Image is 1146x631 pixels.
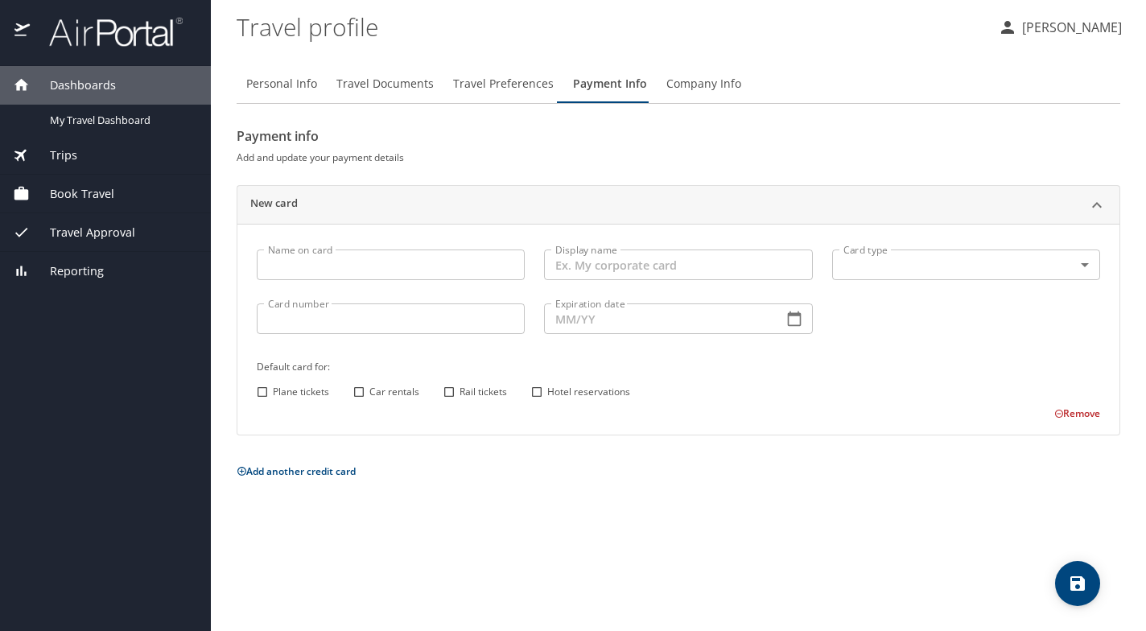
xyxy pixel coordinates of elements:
[1054,406,1100,420] button: Remove
[237,149,1120,166] h6: Add and update your payment details
[250,196,298,215] h2: New card
[237,186,1119,225] div: New card
[30,146,77,164] span: Trips
[50,113,192,128] span: My Travel Dashboard
[237,2,985,52] h1: Travel profile
[31,16,183,47] img: airportal-logo.png
[30,224,135,241] span: Travel Approval
[991,13,1128,42] button: [PERSON_NAME]
[246,74,317,94] span: Personal Info
[30,76,116,94] span: Dashboards
[237,464,356,478] button: Add another credit card
[453,74,554,94] span: Travel Preferences
[14,16,31,47] img: icon-airportal.png
[547,385,630,399] span: Hotel reservations
[369,385,419,399] span: Car rentals
[1017,18,1122,37] p: [PERSON_NAME]
[237,224,1119,435] div: New card
[544,250,812,280] input: Ex. My corporate card
[666,74,741,94] span: Company Info
[30,185,114,203] span: Book Travel
[257,358,1100,375] h6: Default card for:
[544,303,769,334] input: MM/YY
[336,74,434,94] span: Travel Documents
[30,262,104,280] span: Reporting
[273,385,329,399] span: Plane tickets
[460,385,507,399] span: Rail tickets
[237,64,1120,103] div: Profile
[237,123,1120,149] h2: Payment info
[832,250,1100,280] div: ​
[1055,561,1100,606] button: save
[573,74,647,94] span: Payment Info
